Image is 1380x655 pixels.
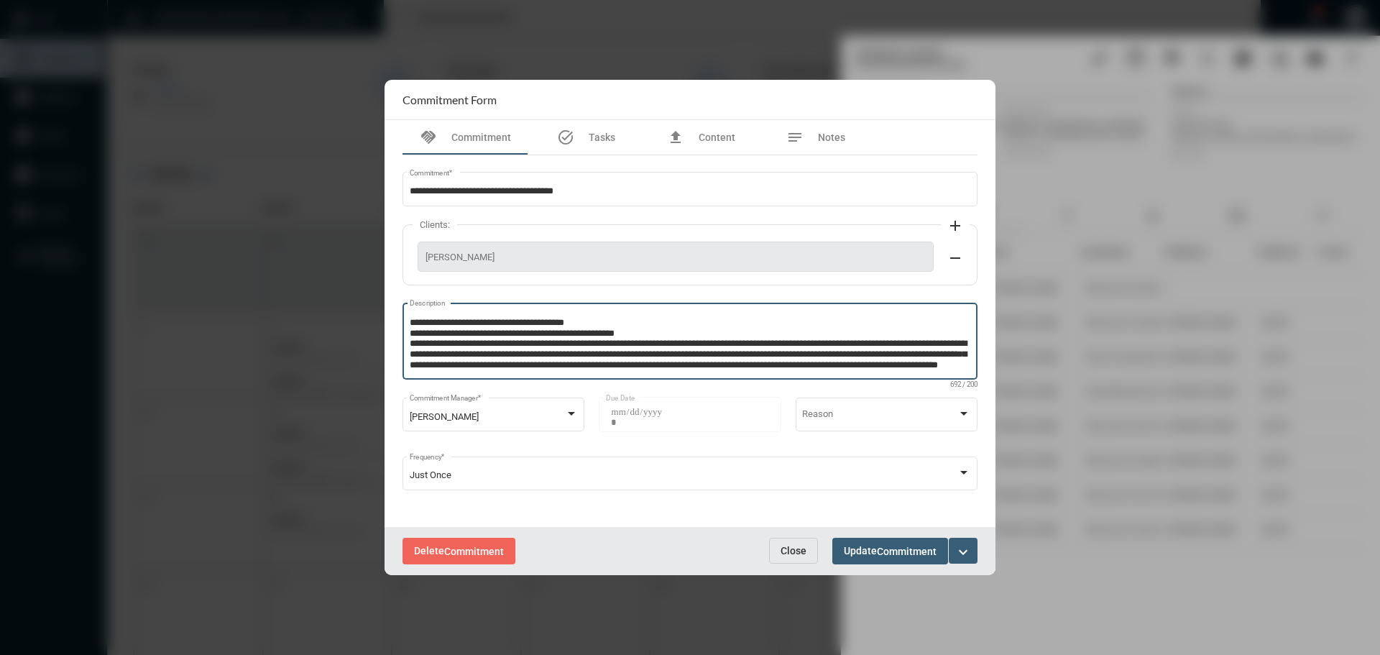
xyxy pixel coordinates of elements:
[954,544,972,561] mat-icon: expand_more
[410,411,479,422] span: [PERSON_NAME]
[413,219,457,230] label: Clients:
[667,129,684,146] mat-icon: file_upload
[402,538,515,564] button: DeleteCommitment
[402,93,497,106] h2: Commitment Form
[414,545,504,556] span: Delete
[832,538,948,564] button: UpdateCommitment
[769,538,818,564] button: Close
[877,546,937,557] span: Commitment
[950,381,977,389] mat-hint: 692 / 200
[410,470,451,480] span: Just Once
[451,132,511,143] span: Commitment
[444,546,504,557] span: Commitment
[786,129,804,146] mat-icon: notes
[781,545,806,556] span: Close
[420,129,437,146] mat-icon: handshake
[947,217,964,234] mat-icon: add
[425,252,926,262] span: [PERSON_NAME]
[557,129,574,146] mat-icon: task_alt
[589,132,615,143] span: Tasks
[699,132,735,143] span: Content
[844,545,937,556] span: Update
[947,249,964,267] mat-icon: remove
[818,132,845,143] span: Notes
